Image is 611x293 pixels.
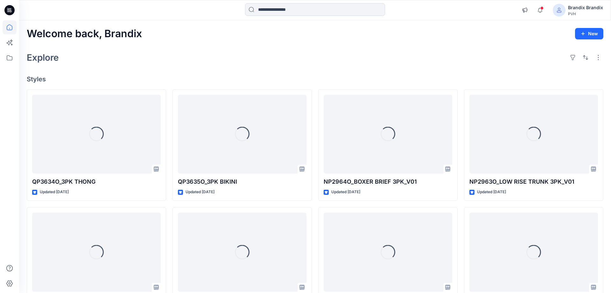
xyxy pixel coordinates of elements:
p: NP2964O_BOXER BRIEF 3PK_V01 [324,177,452,186]
p: Updated [DATE] [186,189,214,195]
h4: Styles [27,75,603,83]
p: QP3635O_3PK BIKINI [178,177,306,186]
p: NP2963O_LOW RISE TRUNK 3PK_V01 [469,177,598,186]
h2: Welcome back, Brandix [27,28,142,40]
p: Updated [DATE] [331,189,360,195]
p: Updated [DATE] [40,189,69,195]
button: New [575,28,603,39]
h2: Explore [27,52,59,63]
div: Brandix Brandix [568,4,603,11]
svg: avatar [557,8,562,13]
p: QP3634O_3PK THONG [32,177,161,186]
p: Updated [DATE] [477,189,506,195]
div: PVH [568,11,603,16]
